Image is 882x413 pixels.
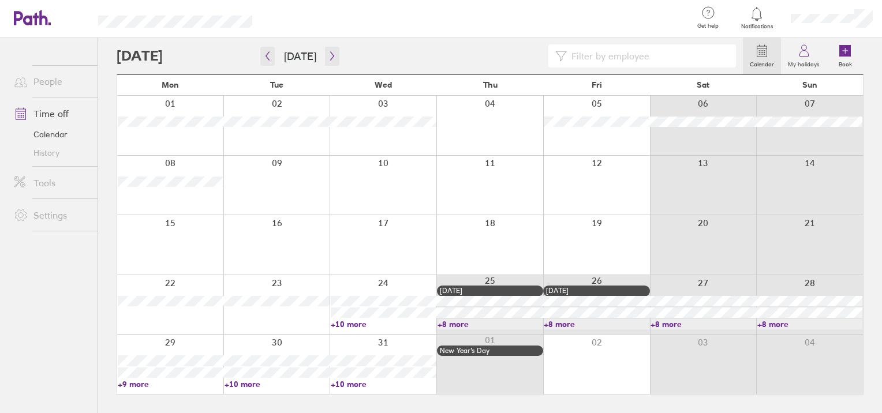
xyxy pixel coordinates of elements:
[440,347,541,355] div: New Year’s Day
[592,80,602,89] span: Fri
[802,80,817,89] span: Sun
[781,58,827,68] label: My holidays
[275,47,326,66] button: [DATE]
[738,6,776,30] a: Notifications
[5,144,98,162] a: History
[697,80,709,89] span: Sat
[5,102,98,125] a: Time off
[651,319,756,329] a: +8 more
[438,319,543,329] a: +8 more
[689,22,727,29] span: Get help
[546,287,647,295] div: [DATE]
[757,319,863,329] a: +8 more
[331,319,436,329] a: +10 more
[483,80,498,89] span: Thu
[162,80,179,89] span: Mon
[5,70,98,93] a: People
[225,379,330,389] a: +10 more
[270,80,283,89] span: Tue
[743,37,781,74] a: Calendar
[738,23,776,30] span: Notifications
[544,319,649,329] a: +8 more
[440,287,541,295] div: [DATE]
[5,171,98,194] a: Tools
[5,125,98,144] a: Calendar
[743,58,781,68] label: Calendar
[832,58,859,68] label: Book
[567,45,730,67] input: Filter by employee
[827,37,864,74] a: Book
[375,80,392,89] span: Wed
[5,204,98,227] a: Settings
[331,379,436,389] a: +10 more
[118,379,223,389] a: +9 more
[781,37,827,74] a: My holidays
